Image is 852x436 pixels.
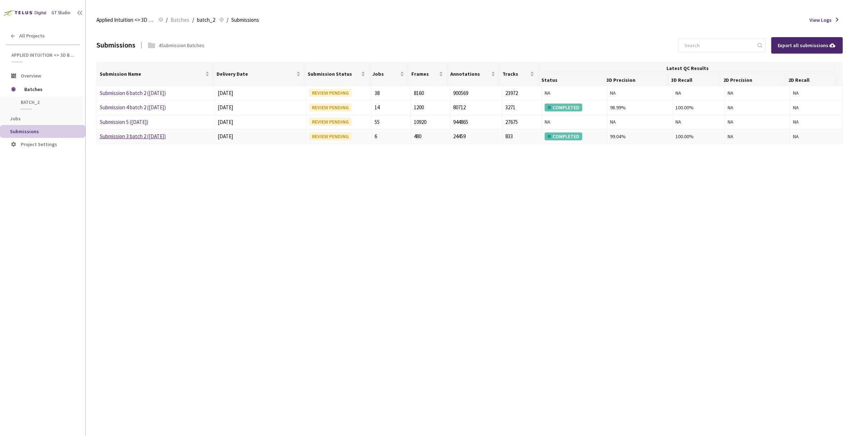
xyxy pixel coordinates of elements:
div: NA [675,89,722,97]
span: Submissions [231,16,259,24]
div: NA [793,104,839,111]
div: NA [793,132,839,140]
div: NA [728,132,787,140]
div: 4 Submission Batches [159,42,204,49]
div: 900569 [453,89,499,97]
th: Submission Name [97,62,214,86]
th: Submission Status [305,62,370,86]
div: NA [728,104,787,111]
div: [DATE] [218,89,303,97]
span: Submissions [10,128,39,135]
li: / [227,16,228,24]
th: Status [539,74,604,86]
span: Frames [411,71,437,77]
th: 3D Precision [604,74,669,86]
th: 3D Recall [668,74,720,86]
span: Jobs [372,71,398,77]
a: Submission 3 batch 2 ([DATE]) [100,133,166,140]
th: Tracks [500,62,539,86]
div: 10920 [414,118,447,126]
div: 55 [375,118,408,126]
th: Jobs [370,62,408,86]
div: [DATE] [218,132,303,141]
div: REVIEW PENDING [309,89,352,97]
th: 2D Recall [786,74,837,86]
div: 38 [375,89,408,97]
span: All Projects [19,33,45,39]
div: 100.00% [675,132,722,140]
a: Submission 4 batch 2 ([DATE]) [100,104,166,111]
div: 27675 [505,118,539,126]
div: GT Studio [51,10,70,16]
span: Batches [24,82,73,96]
div: 99.04% [610,132,669,140]
a: Submission 5 ([DATE]) [100,119,148,125]
div: 1200 [414,103,447,112]
span: Overview [21,72,41,79]
div: NA [545,89,604,97]
input: Search [680,39,756,52]
a: Batches [169,16,191,24]
div: Submissions [96,40,135,50]
div: 480 [414,132,447,141]
div: NA [793,118,839,126]
span: Submission Status [308,71,360,77]
div: REVIEW PENDING [309,118,352,126]
div: NA [728,118,787,126]
th: Annotations [447,62,499,86]
div: NA [610,118,669,126]
div: 833 [505,132,539,141]
li: / [192,16,194,24]
span: Project Settings [21,141,57,147]
span: batch_2 [21,99,74,105]
span: Annotations [450,71,489,77]
th: Delivery Date [214,62,304,86]
span: batch_2 [197,16,215,24]
div: 6 [375,132,408,141]
div: 100.00% [675,104,722,111]
div: 944865 [453,118,499,126]
div: NA [610,89,669,97]
span: Tracks [502,71,529,77]
div: 3271 [505,103,539,112]
div: NA [793,89,839,97]
span: Submission Name [100,71,204,77]
span: Delivery Date [217,71,294,77]
li: / [166,16,168,24]
span: View Logs [809,16,832,24]
div: [DATE] [218,118,303,126]
div: 8160 [414,89,447,97]
div: 24459 [453,132,499,141]
div: 14 [375,103,408,112]
span: Jobs [10,115,21,122]
div: REVIEW PENDING [309,104,352,111]
div: REVIEW PENDING [309,132,352,140]
div: 80712 [453,103,499,112]
div: NA [675,118,722,126]
div: NA [545,118,604,126]
div: 98.99% [610,104,669,111]
span: Applied Intuition <> 3D BBox - [PERSON_NAME] [96,16,154,24]
div: [DATE] [218,103,303,112]
th: Latest QC Results [539,62,837,74]
div: Export all submissions [778,41,836,49]
div: COMPLETED [545,132,582,140]
a: Submission 6 batch 2 ([DATE]) [100,90,166,96]
div: NA [728,89,787,97]
span: Batches [170,16,189,24]
th: 2D Precision [720,74,786,86]
div: COMPLETED [545,104,582,111]
th: Frames [408,62,447,86]
div: 23972 [505,89,539,97]
span: Applied Intuition <> 3D BBox - [PERSON_NAME] [11,52,75,58]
